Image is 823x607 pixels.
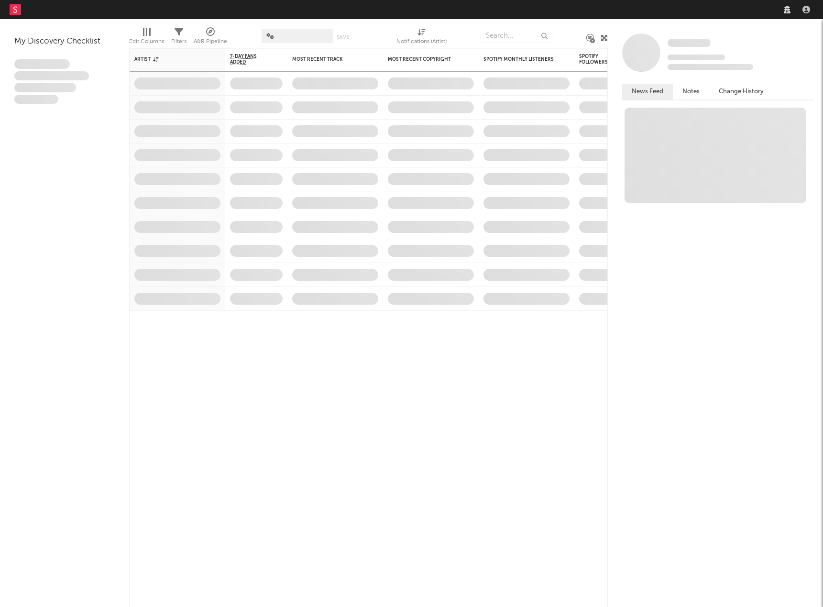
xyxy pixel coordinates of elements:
a: Some Artist [668,38,711,48]
span: Praesent ac interdum [14,83,76,92]
button: Notes [673,84,709,99]
div: Notifications (Artist) [396,24,447,52]
span: Lorem ipsum dolor [14,59,70,69]
div: Most Recent Track [292,56,364,62]
div: Edit Columns [129,24,164,52]
button: Save [337,34,349,40]
div: Notifications (Artist) [396,36,447,47]
button: Change History [709,84,773,99]
div: Spotify Monthly Listeners [483,56,555,62]
div: Filters [171,24,187,52]
span: Integer aliquet in purus et [14,71,89,81]
div: Spotify Followers [579,54,613,65]
div: A&R Pipeline [194,24,227,52]
span: 0 fans last week [668,64,753,70]
span: Aliquam viverra [14,95,58,104]
div: My Discovery Checklist [14,36,115,47]
button: News Feed [622,84,673,99]
div: Artist [134,56,206,62]
div: Most Recent Copyright [388,56,460,62]
span: Some Artist [668,39,711,47]
span: 7-Day Fans Added [230,54,268,65]
div: Edit Columns [129,36,164,47]
input: Search... [481,29,552,43]
span: Tracking Since: [DATE] [668,55,725,60]
div: A&R Pipeline [194,36,227,47]
div: Filters [171,36,187,47]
